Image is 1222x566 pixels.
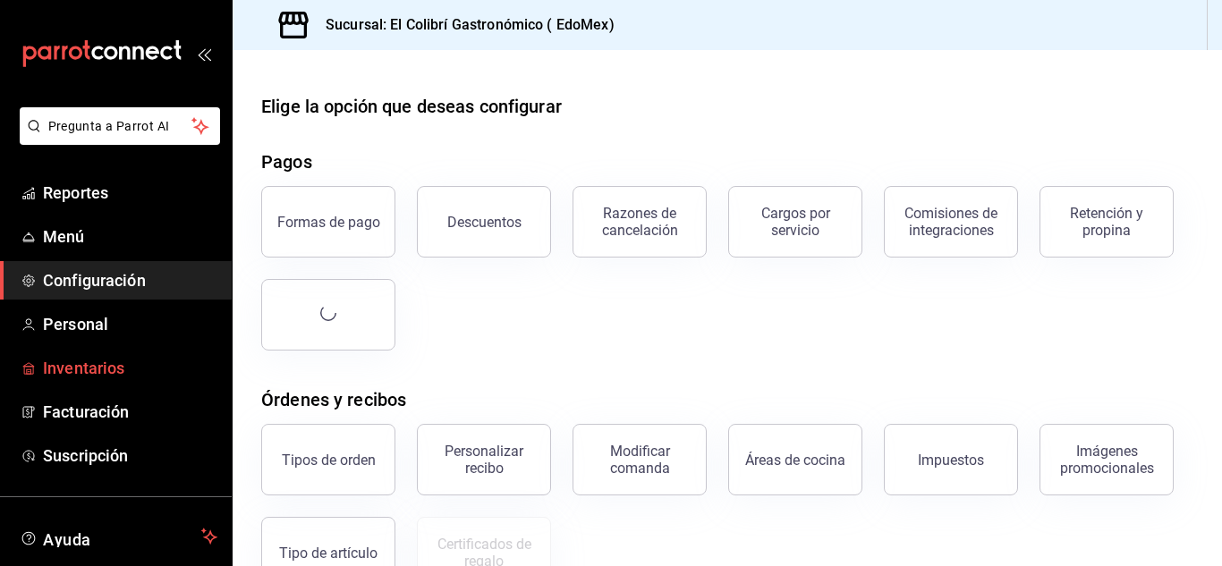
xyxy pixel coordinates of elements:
button: Razones de cancelación [573,186,707,258]
h3: Sucursal: El Colibrí Gastronómico ( EdoMex) [311,14,615,36]
div: Cargos por servicio [740,205,851,239]
button: Imágenes promocionales [1040,424,1174,495]
div: Tipo de artículo [279,545,378,562]
span: Suscripción [43,444,217,468]
div: Impuestos [918,452,984,469]
button: Áreas de cocina [728,424,862,495]
div: Áreas de cocina [745,452,845,469]
button: Formas de pago [261,186,395,258]
div: Pagos [261,148,312,175]
div: Personalizar recibo [429,443,539,477]
button: Comisiones de integraciones [884,186,1018,258]
span: Menú [43,224,217,249]
span: Reportes [43,181,217,205]
div: Elige la opción que deseas configurar [261,93,562,120]
button: Impuestos [884,424,1018,495]
div: Razones de cancelación [584,205,695,239]
div: Imágenes promocionales [1051,443,1162,477]
div: Modificar comanda [584,443,695,477]
div: Comisiones de integraciones [895,205,1006,239]
button: Modificar comanda [573,424,707,495]
button: Personalizar recibo [417,424,551,495]
span: Facturación [43,400,217,424]
div: Retención y propina [1051,205,1162,239]
span: Personal [43,312,217,336]
span: Configuración [43,268,217,292]
div: Formas de pago [277,214,380,231]
button: Retención y propina [1040,186,1174,258]
div: Tipos de orden [282,452,376,469]
button: Cargos por servicio [728,186,862,258]
span: Inventarios [43,356,217,380]
a: Pregunta a Parrot AI [13,130,220,148]
button: Tipos de orden [261,424,395,495]
span: Ayuda [43,526,194,547]
div: Órdenes y recibos [261,386,406,413]
button: Pregunta a Parrot AI [20,107,220,145]
div: Descuentos [447,214,522,231]
button: Descuentos [417,186,551,258]
span: Pregunta a Parrot AI [48,117,192,136]
button: open_drawer_menu [197,46,211,61]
